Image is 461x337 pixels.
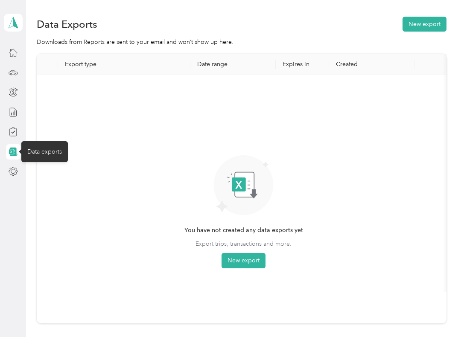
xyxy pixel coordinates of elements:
[21,141,68,162] div: Data exports
[403,17,446,32] button: New export
[190,54,276,75] th: Date range
[329,54,414,75] th: Created
[195,239,292,248] span: Export trips, transactions and more.
[222,253,266,268] button: New export
[37,38,446,46] div: Downloads from Reports are sent to your email and won’t show up here.
[37,20,97,29] h1: Data Exports
[276,54,329,75] th: Expires in
[58,54,190,75] th: Export type
[413,289,461,337] iframe: Everlance-gr Chat Button Frame
[184,226,303,235] span: You have not created any data exports yet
